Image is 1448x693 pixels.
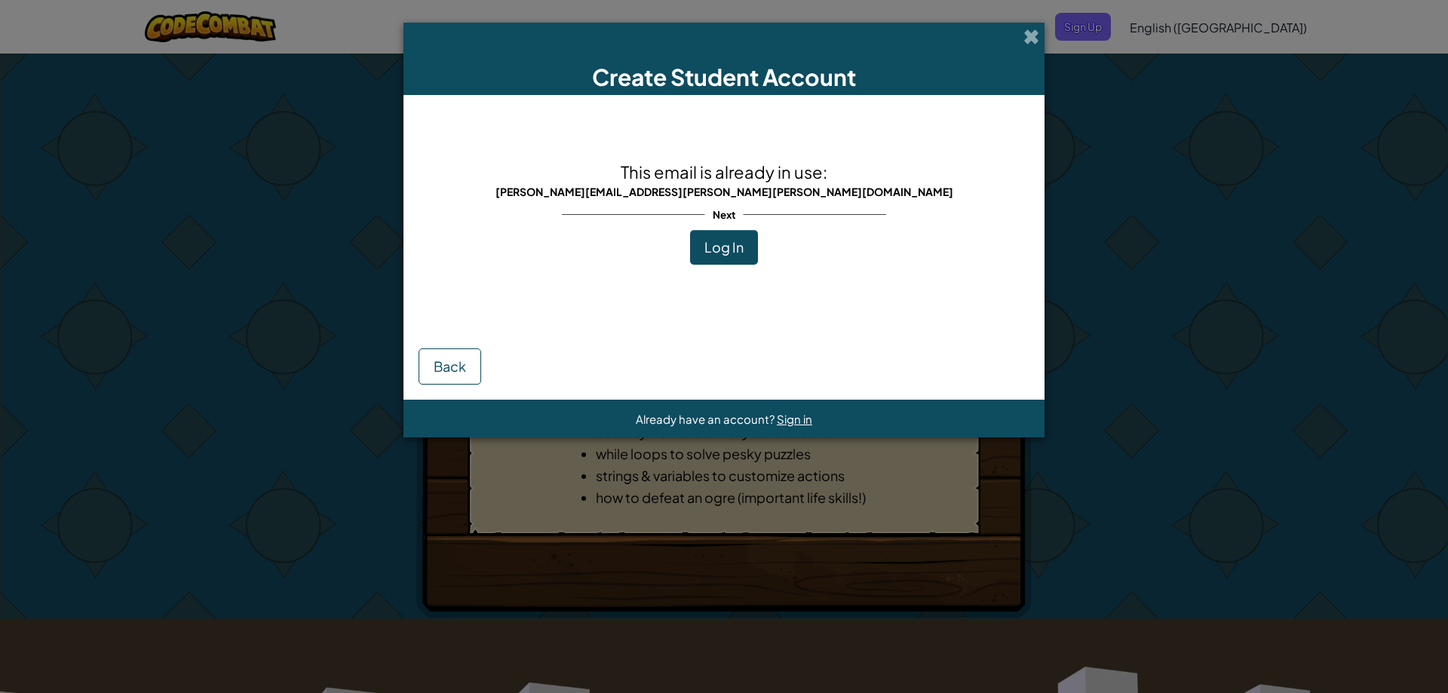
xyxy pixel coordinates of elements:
[690,230,758,265] button: Log In
[636,412,777,426] span: Already have an account?
[705,204,744,225] span: Next
[434,357,466,375] span: Back
[704,238,744,256] span: Log In
[777,412,812,426] a: Sign in
[419,348,481,385] button: Back
[592,63,856,91] span: Create Student Account
[621,161,827,182] span: This email is already in use:
[495,185,953,198] span: [PERSON_NAME][EMAIL_ADDRESS][PERSON_NAME][PERSON_NAME][DOMAIN_NAME]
